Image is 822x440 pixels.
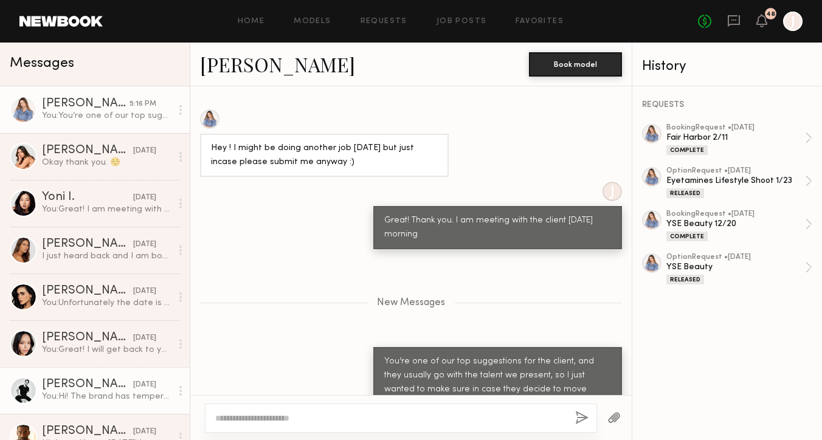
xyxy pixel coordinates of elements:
[666,188,704,198] div: Released
[642,60,812,74] div: History
[42,191,133,204] div: Yoni I.
[42,250,171,262] div: I just heard back and I am booked on the 4th. Would love to be kept in mind for the next one :), ...
[133,192,156,204] div: [DATE]
[42,391,171,402] div: You: Hi! The brand has temperature controlled mugs so will be lifestyle images at a house in [GEO...
[666,124,812,155] a: bookingRequest •[DATE]Fair Harbor 2/11Complete
[42,110,171,122] div: You: You’re one of our top suggestions for the client, and they usually go with the talent we pre...
[42,157,171,168] div: Okay thank you. ☺️
[666,232,708,241] div: Complete
[238,18,265,26] a: Home
[133,239,156,250] div: [DATE]
[42,145,133,157] div: [PERSON_NAME]
[42,344,171,356] div: You: Great! I will get back to you later this week once I hear back from the client. :)
[666,145,708,155] div: Complete
[666,175,805,187] div: Eyetamines Lifestyle Shoot 1/23
[10,57,74,70] span: Messages
[783,12,803,31] a: J
[666,124,805,132] div: booking Request • [DATE]
[211,142,438,170] div: Hey ! I might be doing another job [DATE] but just incase please submit me anyway :)
[377,298,445,308] span: New Messages
[666,253,812,284] a: optionRequest •[DATE]YSE BeautyReleased
[529,52,622,77] button: Book model
[666,210,805,218] div: booking Request • [DATE]
[42,285,133,297] div: [PERSON_NAME]
[666,132,805,143] div: Fair Harbor 2/11
[133,379,156,391] div: [DATE]
[133,286,156,297] div: [DATE]
[516,18,564,26] a: Favorites
[666,275,704,284] div: Released
[437,18,487,26] a: Job Posts
[666,261,805,273] div: YSE Beauty
[200,51,355,77] a: [PERSON_NAME]
[666,253,805,261] div: option Request • [DATE]
[384,214,611,242] div: Great! Thank you. I am meeting with the client [DATE] morning
[666,167,812,198] a: optionRequest •[DATE]Eyetamines Lifestyle Shoot 1/23Released
[42,238,133,250] div: [PERSON_NAME]
[42,98,130,110] div: [PERSON_NAME]
[294,18,331,26] a: Models
[361,18,407,26] a: Requests
[666,210,812,241] a: bookingRequest •[DATE]YSE Beauty 12/20Complete
[42,332,133,344] div: [PERSON_NAME]
[133,332,156,344] div: [DATE]
[529,58,622,69] a: Book model
[384,355,611,411] div: You’re one of our top suggestions for the client, and they usually go with the talent we present,...
[130,98,156,110] div: 5:16 PM
[133,426,156,438] div: [DATE]
[42,297,171,309] div: You: Unfortunately the date is set for this shoot but will keep you in mind for future shoots!
[666,218,805,230] div: YSE Beauty 12/20
[666,167,805,175] div: option Request • [DATE]
[642,101,812,109] div: REQUESTS
[133,145,156,157] div: [DATE]
[42,379,133,391] div: [PERSON_NAME]
[42,425,133,438] div: [PERSON_NAME]
[766,11,775,18] div: 48
[42,204,171,215] div: You: Great! I am meeting with the client [DATE] morning and can circle back then :)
